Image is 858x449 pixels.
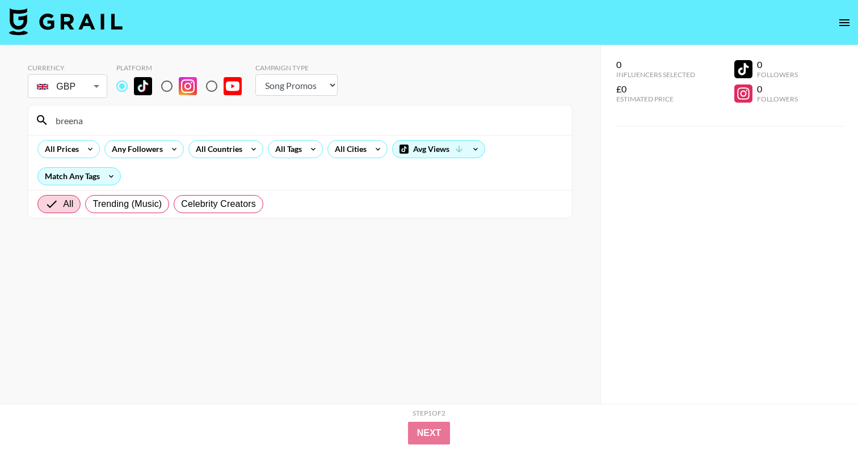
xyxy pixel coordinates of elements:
div: All Countries [189,141,245,158]
div: £0 [616,83,695,95]
div: 0 [616,59,695,70]
img: Instagram [179,77,197,95]
input: Search by User Name [49,111,565,129]
span: All [63,197,73,211]
span: Trending (Music) [92,197,162,211]
button: open drawer [833,11,856,34]
div: Estimated Price [616,95,695,103]
img: TikTok [134,77,152,95]
div: Any Followers [105,141,165,158]
div: Influencers Selected [616,70,695,79]
div: 0 [757,59,798,70]
div: GBP [30,77,105,96]
div: Followers [757,70,798,79]
img: Grail Talent [9,8,123,35]
div: Step 1 of 2 [413,409,445,417]
div: Match Any Tags [38,168,120,185]
div: Platform [116,63,251,72]
div: Followers [757,95,798,103]
span: Celebrity Creators [181,197,256,211]
div: All Tags [268,141,304,158]
div: Campaign Type [255,63,338,72]
div: All Cities [328,141,369,158]
iframe: Drift Widget Chat Controller [801,392,844,435]
div: All Prices [38,141,81,158]
div: Currency [28,63,107,72]
button: Next [408,422,451,444]
div: Avg Views [393,141,485,158]
div: 0 [757,83,798,95]
img: YouTube [224,77,242,95]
